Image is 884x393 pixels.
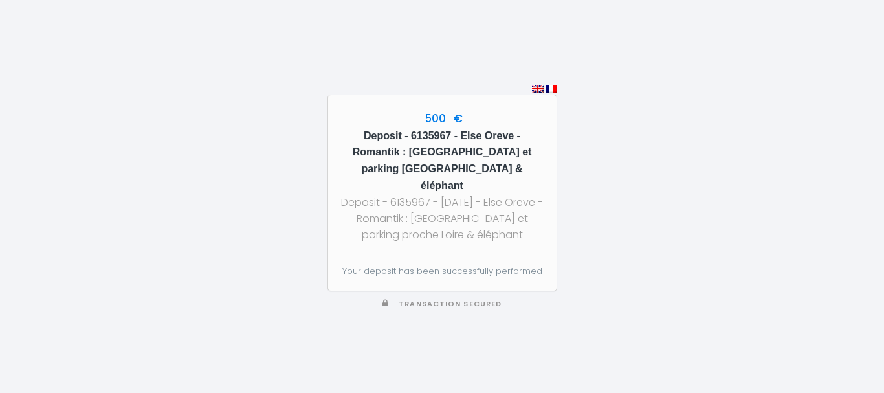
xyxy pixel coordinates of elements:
[421,111,463,126] span: 500 €
[340,194,545,243] div: Deposit - 6135967 - [DATE] - Else Oreve - Romantik : [GEOGRAPHIC_DATA] et parking proche Loire & ...
[342,265,542,278] p: Your deposit has been successfully performed
[340,128,545,195] h5: Deposit - 6135967 - Else Oreve - Romantik : [GEOGRAPHIC_DATA] et parking [GEOGRAPHIC_DATA] & élép...
[532,85,544,93] img: en.png
[546,85,557,93] img: fr.png
[399,299,502,309] span: Transaction secured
